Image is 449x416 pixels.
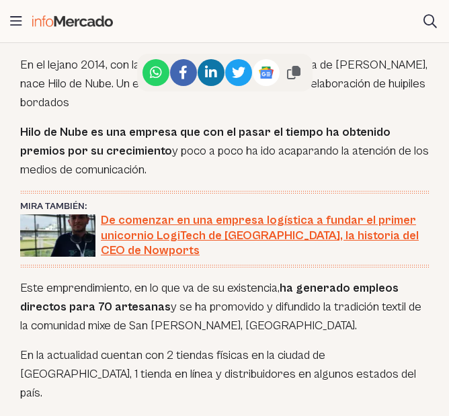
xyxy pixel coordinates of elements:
[258,65,274,81] img: Google News logo
[20,200,429,213] div: Mira también:
[20,213,429,259] a: De comenzar en una empresa logística a fundar el primer unicornio LogiTech de [GEOGRAPHIC_DATA], ...
[20,279,429,335] p: Este emprendimiento, en lo que va de su existencia, y se ha promovido y difundido la tradición te...
[20,125,391,158] strong: Hilo de Nube es una empresa que con el pasar el tiempo ha obtenido premios por su crecimiento
[101,213,429,259] span: De comenzar en una empresa logística a fundar el primer unicornio LogiTech de [GEOGRAPHIC_DATA], ...
[20,281,399,314] strong: ha generado empleos directos para 70 artesanas
[20,123,429,179] p: y poco a poco ha ido acaparando la atención de los medios de comunicación.
[20,346,429,403] p: En la actualidad cuentan con 2 tiendas físicas en la ciudad de [GEOGRAPHIC_DATA], 1 tienda en lín...
[32,15,113,27] img: Infomercado México logo
[20,56,429,112] p: En el lejano 2014, con la intención de reactivar la economía de [PERSON_NAME], nace Hilo de Nube....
